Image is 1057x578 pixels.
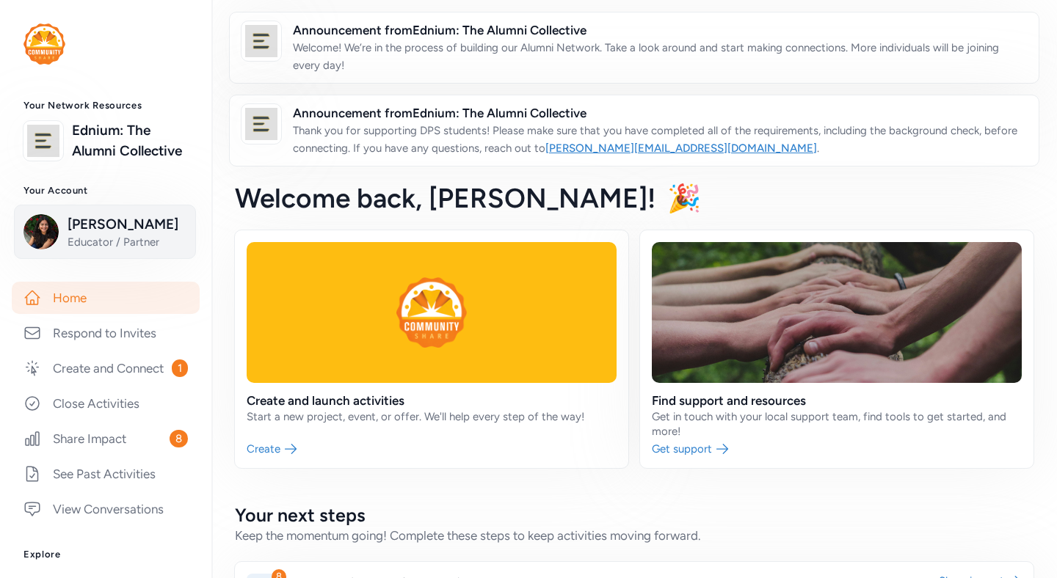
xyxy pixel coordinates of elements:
span: Welcome back , [PERSON_NAME]! [235,182,655,214]
button: [PERSON_NAME]Educator / Partner [14,205,196,259]
img: logo [245,25,277,57]
span: 🎉 [667,182,701,214]
h3: Your Network Resources [23,100,188,111]
div: Keep the momentum going! Complete these steps to keep activities moving forward. [235,527,1034,544]
span: Announcement from Ednium: The Alumni Collective [293,21,1027,39]
h3: Explore [23,549,188,560]
h2: Your next steps [235,503,1034,527]
a: See Past Activities [12,458,200,490]
p: Welcome! We’re in the process of building our Alumni Network. Take a look around and start making... [293,39,1027,74]
span: 1 [172,359,188,377]
a: Close Activities [12,387,200,420]
span: [PERSON_NAME] [68,214,186,235]
a: Ednium: The Alumni Collective [72,120,188,161]
a: Respond to Invites [12,317,200,349]
a: View Conversations [12,493,200,525]
a: Share Impact8 [12,422,200,455]
a: Create and Connect1 [12,352,200,384]
img: logo [245,108,277,140]
a: [PERSON_NAME][EMAIL_ADDRESS][DOMAIN_NAME] [545,142,817,155]
span: Announcement from Ednium: The Alumni Collective [293,104,1027,122]
span: Educator / Partner [68,235,186,249]
h3: Your Account [23,185,188,197]
img: logo [27,125,59,157]
a: Home [12,282,200,314]
img: logo [23,23,65,65]
p: Thank you for supporting DPS students! Please make sure that you have completed all of the requir... [293,122,1027,157]
span: 8 [170,430,188,447]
